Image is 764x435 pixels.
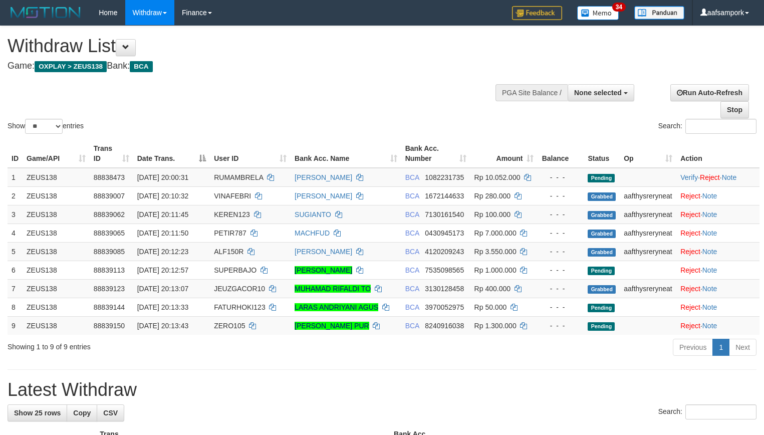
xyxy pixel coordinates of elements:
[542,228,580,238] div: - - -
[94,173,125,181] span: 88838473
[425,322,464,330] span: Copy 8240916038 to clipboard
[702,248,717,256] a: Note
[680,285,700,293] a: Reject
[670,84,749,101] a: Run Auto-Refresh
[291,139,401,168] th: Bank Acc. Name: activate to sort column ascending
[214,248,243,256] span: ALF150R
[425,285,464,293] span: Copy 3130128458 to clipboard
[680,266,700,274] a: Reject
[588,285,616,294] span: Grabbed
[474,303,507,311] span: Rp 50.000
[425,229,464,237] span: Copy 0430945173 to clipboard
[94,285,125,293] span: 88839123
[295,266,352,274] a: [PERSON_NAME]
[474,322,517,330] span: Rp 1.300.000
[474,210,511,219] span: Rp 100.000
[588,248,616,257] span: Grabbed
[73,409,91,417] span: Copy
[700,173,720,181] a: Reject
[137,285,188,293] span: [DATE] 20:13:07
[8,36,499,56] h1: Withdraw List
[8,242,23,261] td: 5
[512,6,562,20] img: Feedback.jpg
[676,298,759,316] td: ·
[23,186,90,205] td: ZEUS138
[405,303,419,311] span: BCA
[210,139,291,168] th: User ID: activate to sort column ascending
[542,172,580,182] div: - - -
[612,3,626,12] span: 34
[542,209,580,220] div: - - -
[214,210,250,219] span: KEREN123
[8,316,23,335] td: 9
[568,84,634,101] button: None selected
[425,248,464,256] span: Copy 4120209243 to clipboard
[23,261,90,279] td: ZEUS138
[676,205,759,224] td: ·
[588,322,615,331] span: Pending
[214,173,263,181] span: RUMAMBRELA
[425,266,464,274] span: Copy 7535098565 to clipboard
[702,266,717,274] a: Note
[584,139,620,168] th: Status
[94,192,125,200] span: 88839007
[676,186,759,205] td: ·
[676,168,759,187] td: · ·
[425,210,464,219] span: Copy 7130161540 to clipboard
[720,101,749,118] a: Stop
[542,191,580,201] div: - - -
[8,205,23,224] td: 3
[470,139,538,168] th: Amount: activate to sort column ascending
[702,210,717,219] a: Note
[574,89,622,97] span: None selected
[137,322,188,330] span: [DATE] 20:13:43
[8,404,67,421] a: Show 25 rows
[23,279,90,298] td: ZEUS138
[8,186,23,205] td: 2
[474,173,521,181] span: Rp 10.052.000
[634,6,684,20] img: panduan.png
[137,210,188,219] span: [DATE] 20:11:45
[620,279,676,298] td: aafthysreryneat
[137,266,188,274] span: [DATE] 20:12:57
[214,322,245,330] span: ZERO105
[722,173,737,181] a: Note
[94,322,125,330] span: 88839150
[103,409,118,417] span: CSV
[542,302,580,312] div: - - -
[90,139,133,168] th: Trans ID: activate to sort column ascending
[680,173,698,181] a: Verify
[8,5,84,20] img: MOTION_logo.png
[405,322,419,330] span: BCA
[295,229,330,237] a: MACHFUD
[702,322,717,330] a: Note
[23,298,90,316] td: ZEUS138
[137,173,188,181] span: [DATE] 20:00:31
[676,224,759,242] td: ·
[8,261,23,279] td: 6
[405,285,419,293] span: BCA
[295,285,371,293] a: MUHAMAD RIFALDI TO
[8,298,23,316] td: 8
[425,192,464,200] span: Copy 1672144633 to clipboard
[94,266,125,274] span: 88839113
[658,404,756,419] label: Search:
[8,338,311,352] div: Showing 1 to 9 of 9 entries
[702,229,717,237] a: Note
[133,139,210,168] th: Date Trans.: activate to sort column descending
[425,303,464,311] span: Copy 3970052975 to clipboard
[295,248,352,256] a: [PERSON_NAME]
[23,242,90,261] td: ZEUS138
[97,404,124,421] a: CSV
[702,285,717,293] a: Note
[474,229,517,237] span: Rp 7.000.000
[676,261,759,279] td: ·
[8,168,23,187] td: 1
[137,248,188,256] span: [DATE] 20:12:23
[474,266,517,274] span: Rp 1.000.000
[295,192,352,200] a: [PERSON_NAME]
[680,322,700,330] a: Reject
[620,242,676,261] td: aafthysreryneat
[130,61,152,72] span: BCA
[425,173,464,181] span: Copy 1082231735 to clipboard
